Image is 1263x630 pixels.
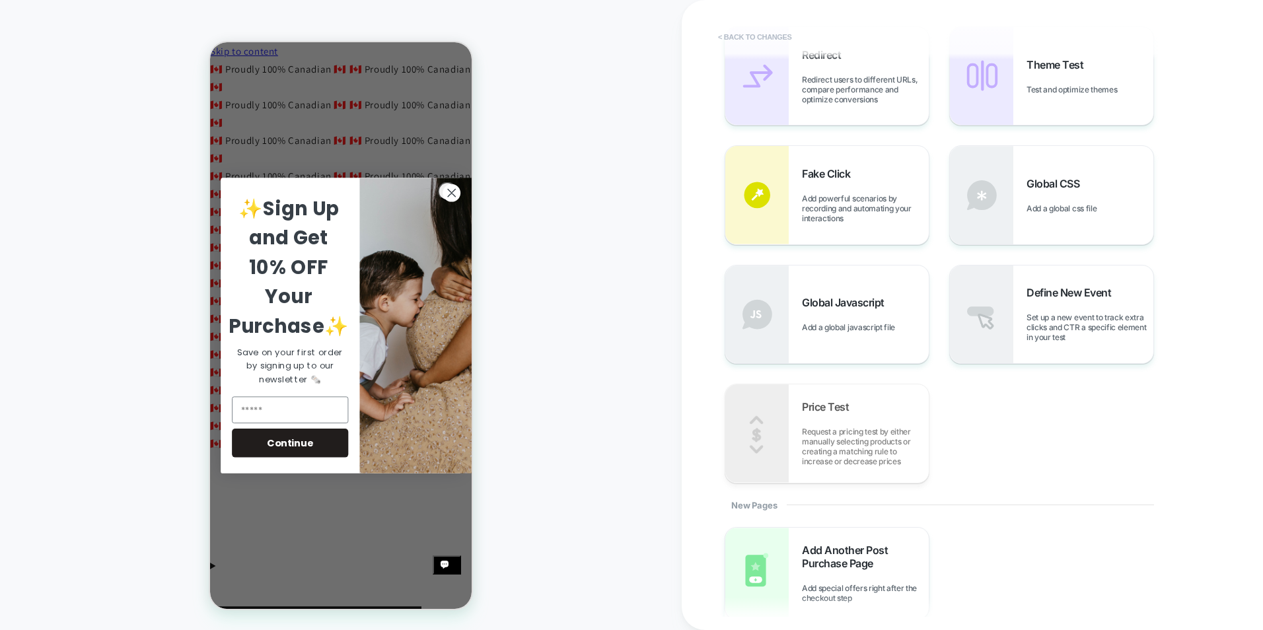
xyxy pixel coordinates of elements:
[725,483,1154,527] div: New Pages
[22,386,138,415] button: Continue
[802,296,891,309] span: Global Javascript
[802,583,929,603] span: Add special offers right after the checkout step
[802,193,929,223] span: Add powerful scenarios by recording and automating your interactions
[1027,286,1118,299] span: Define New Event
[228,140,246,158] button: Close dialog
[802,75,929,104] span: Redirect users to different URLs, compare performance and optimize conversions
[802,167,857,180] span: Fake Click
[1027,312,1153,342] span: Set up a new event to track extra clicks and CTR a specific element in your test
[18,211,138,297] span: 10% OFF Your Purchase✨
[150,135,270,431] img: dba5dc24-d00b-4eac-bdc4-89ddbd81c311.jpeg
[22,354,138,380] input: Email
[1027,58,1090,71] span: Theme Test
[28,153,129,209] span: ✨Sign Up and Get
[711,26,799,48] button: < Back to changes
[802,48,848,61] span: Redirect
[223,513,251,556] inbox-online-store-chat: Shopify online store chat
[802,400,855,413] span: Price Test
[1027,85,1124,94] span: Test and optimize themes
[27,304,133,343] span: Save on your first order by signing up to our newsletter 🗞️
[1027,203,1103,213] span: Add a global css file
[802,322,902,332] span: Add a global javascript file
[1027,177,1086,190] span: Global CSS
[802,427,929,466] span: Request a pricing test by either manually selecting products or creating a matching rule to incre...
[802,543,929,570] span: Add Another Post Purchase Page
